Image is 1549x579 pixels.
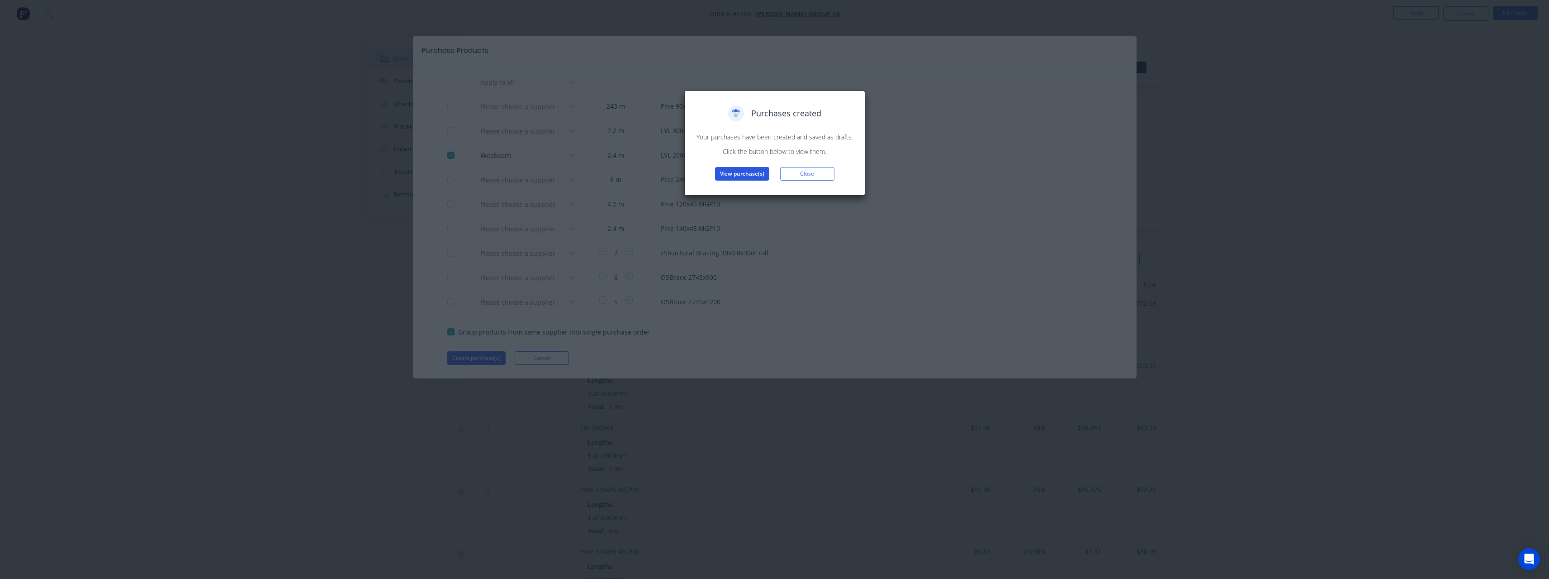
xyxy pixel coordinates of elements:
span: Purchases created [751,107,821,120]
button: Close [780,167,834,181]
p: Your purchases have been created and saved as drafts. [694,132,856,142]
button: View purchase(s) [715,167,769,181]
p: Click the button below to view them. [694,147,856,156]
div: Open Intercom Messenger [1518,548,1540,570]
